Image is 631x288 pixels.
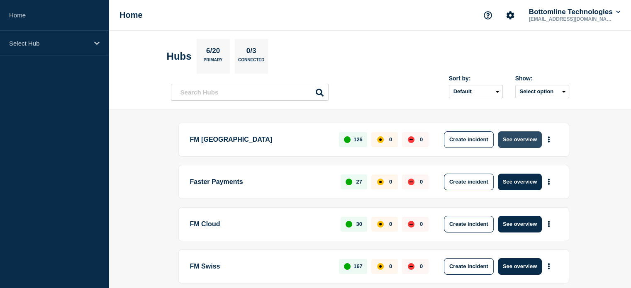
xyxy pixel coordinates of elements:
[353,263,363,269] p: 167
[408,179,414,185] div: down
[356,221,362,227] p: 30
[171,84,329,101] input: Search Hubs
[444,131,494,148] button: Create incident
[344,263,351,270] div: up
[444,258,494,275] button: Create incident
[543,259,554,274] button: More actions
[353,136,363,143] p: 126
[408,263,414,270] div: down
[346,179,352,185] div: up
[527,8,622,16] button: Bottomline Technologies
[190,131,330,148] p: FM [GEOGRAPHIC_DATA]
[444,174,494,190] button: Create incident
[420,221,423,227] p: 0
[389,136,392,143] p: 0
[498,131,542,148] button: See overview
[377,221,384,227] div: affected
[498,174,542,190] button: See overview
[190,216,331,232] p: FM Cloud
[377,136,384,143] div: affected
[243,47,259,58] p: 0/3
[515,75,569,82] div: Show:
[543,216,554,232] button: More actions
[389,179,392,185] p: 0
[420,263,423,269] p: 0
[356,179,362,185] p: 27
[238,58,264,66] p: Connected
[9,40,89,47] p: Select Hub
[444,216,494,232] button: Create incident
[377,179,384,185] div: affected
[389,221,392,227] p: 0
[420,136,423,143] p: 0
[408,136,414,143] div: down
[527,16,614,22] p: [EMAIL_ADDRESS][DOMAIN_NAME]
[543,174,554,189] button: More actions
[167,51,192,62] h2: Hubs
[204,58,223,66] p: Primary
[420,179,423,185] p: 0
[203,47,223,58] p: 6/20
[346,221,352,227] div: up
[449,75,503,82] div: Sort by:
[119,10,143,20] h1: Home
[498,258,542,275] button: See overview
[190,174,331,190] p: Faster Payments
[498,216,542,232] button: See overview
[502,7,519,24] button: Account settings
[408,221,414,227] div: down
[543,132,554,147] button: More actions
[449,85,503,98] select: Sort by
[190,258,330,275] p: FM Swiss
[515,85,569,98] button: Select option
[479,7,497,24] button: Support
[377,263,384,270] div: affected
[389,263,392,269] p: 0
[344,136,351,143] div: up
